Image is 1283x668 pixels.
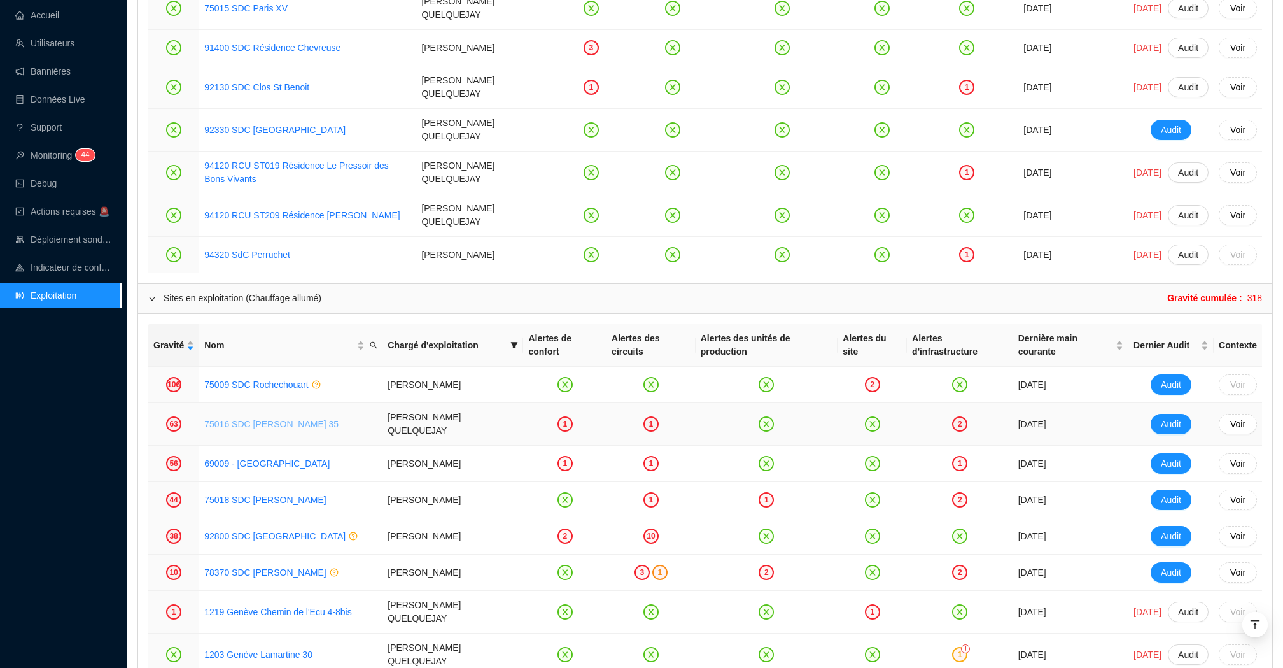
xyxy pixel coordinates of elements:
span: Voir [1230,2,1245,15]
span: Audit [1161,378,1181,392]
div: 44 [166,492,181,508]
a: 69009 - [GEOGRAPHIC_DATA] [204,457,330,471]
a: 78370 SDC [PERSON_NAME] [204,567,326,578]
span: close-circle [166,40,181,55]
span: Gravité [153,339,184,352]
span: [PERSON_NAME] QUELQUEJAY [421,118,494,141]
span: close-circle [557,377,573,392]
span: [PERSON_NAME] [388,495,461,505]
span: close-circle [952,377,967,392]
div: 1 [166,604,181,620]
a: 1203 Genève Lamartine 30 [204,648,312,662]
th: Dernière main courante [1013,324,1128,367]
td: [DATE] [1013,367,1128,403]
button: Voir [1219,602,1257,622]
span: [PERSON_NAME] QUELQUEJAY [421,160,494,184]
a: 1219 Genève Chemin de l'Ecu 4-8bis [204,607,351,617]
div: 2 [952,492,967,508]
div: 1 [652,565,668,580]
span: close-circle [759,377,774,392]
span: close-circle [759,456,774,471]
button: Audit [1168,205,1209,225]
div: 1 [959,165,974,180]
span: vertical-align-top [1249,619,1261,630]
a: 94320 SdC Perruchet [204,248,290,262]
a: 75015 SDC Paris XV [204,2,288,15]
span: close-circle [865,647,880,662]
span: Audit [1178,648,1198,662]
td: [DATE] [1018,109,1128,152]
a: 69009 - [GEOGRAPHIC_DATA] [204,458,330,469]
span: 4 [81,150,85,159]
span: Audit [1161,566,1181,579]
div: 2 [952,565,967,580]
span: close-circle [584,1,599,16]
button: Audit [1151,490,1191,510]
span: Audit [1161,530,1181,543]
th: Nom [199,324,382,367]
a: 75016 SDC [PERSON_NAME] 35 [204,419,339,429]
a: homeAccueil [15,10,59,20]
button: Voir [1219,374,1257,395]
span: close-circle [759,416,774,432]
div: 3 [634,565,650,580]
span: close-circle [759,529,774,544]
span: [PERSON_NAME] [421,250,494,260]
span: [PERSON_NAME] QUELQUEJAY [388,643,461,666]
span: search [370,341,377,349]
span: close-circle [874,208,890,223]
td: [DATE] [1018,152,1128,194]
button: Audit [1168,644,1209,665]
span: close-circle [775,1,790,16]
sup: 44 [76,149,94,161]
div: 1 [759,492,774,508]
span: Voir [1230,494,1245,507]
a: 78370 SDC [PERSON_NAME] [204,566,326,579]
a: monitorMonitoring44 [15,150,91,160]
span: expanded [148,295,156,302]
span: close-circle [643,377,659,392]
a: heat-mapIndicateur de confort [15,262,112,273]
span: [DATE] [1133,2,1161,15]
div: 2 [557,529,573,544]
a: 92130 SDC Clos St Benoit [204,82,309,92]
span: [DATE] [1133,648,1161,662]
span: 318 [1247,292,1262,305]
span: close-circle [874,80,890,95]
span: close-circle [665,165,680,180]
div: Sites en exploitation (Chauffage allumé) [164,292,321,305]
a: 91400 SDC Résidence Chevreuse [204,43,340,53]
div: 2 [865,377,880,392]
span: Audit [1178,2,1198,15]
div: 1 [959,80,974,95]
span: Audit [1178,248,1198,262]
span: [PERSON_NAME] [388,458,461,469]
span: close-circle [665,208,680,223]
span: close-circle [584,208,599,223]
span: Dernière main courante [1018,332,1113,359]
td: [DATE] [1018,66,1128,109]
span: close-circle [166,247,181,262]
span: close-circle [865,565,880,580]
button: Audit [1151,374,1191,395]
span: close-circle [166,1,181,16]
div: 10 [166,565,181,580]
span: close-circle [584,122,599,138]
span: Audit [1178,209,1198,222]
button: Voir [1219,245,1257,265]
span: close-circle [759,647,774,662]
td: [DATE] [1013,482,1128,518]
td: [DATE] [1013,518,1128,555]
span: Voir [1230,248,1245,262]
span: Audit [1178,606,1198,619]
button: Audit [1168,38,1209,58]
span: close-circle [865,416,880,432]
td: [DATE] [1013,591,1128,634]
span: close-circle [665,80,680,95]
span: close-circle [874,247,890,262]
span: Voir [1230,566,1245,579]
a: 75018 SDC [PERSON_NAME] [204,494,326,507]
span: Audit [1161,124,1181,137]
button: Voir [1219,644,1257,665]
button: Audit [1151,562,1191,583]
